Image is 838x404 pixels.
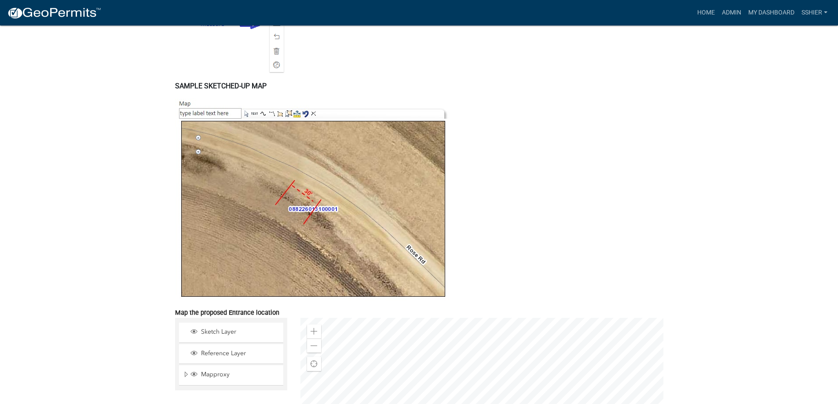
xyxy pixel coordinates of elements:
span: Sketch Layer [199,328,280,336]
span: Expand [183,371,189,380]
div: Find my location [307,357,321,371]
a: Home [694,4,718,21]
strong: SAMPLE SKETCHED-UP MAP [175,82,267,90]
span: Mapproxy [199,371,280,379]
span: Reference Layer [199,349,280,357]
div: Sketch Layer [189,328,280,337]
a: My Dashboard [745,4,798,21]
a: sshier [798,4,831,21]
div: Reference Layer [189,349,280,358]
div: Mapproxy [189,371,280,379]
div: Zoom in [307,324,321,338]
label: Map the proposed Entrance location [175,310,279,316]
li: Mapproxy [179,365,283,386]
img: EntranceMapSample.jpg [175,98,449,300]
a: Admin [718,4,745,21]
li: Sketch Layer [179,323,283,342]
div: Zoom out [307,338,321,353]
li: Reference Layer [179,344,283,364]
ul: Layer List [178,320,284,388]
